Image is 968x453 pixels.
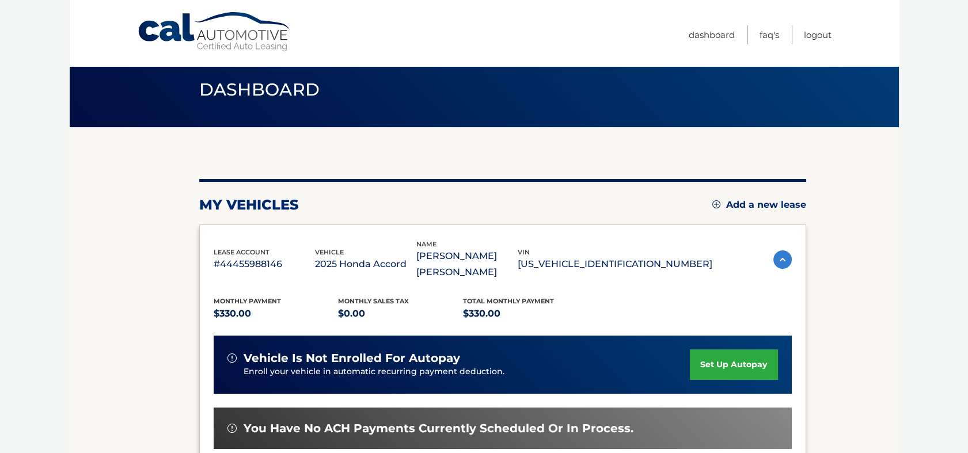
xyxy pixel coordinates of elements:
a: Add a new lease [712,199,806,211]
span: vehicle [315,248,344,256]
span: lease account [214,248,269,256]
p: $330.00 [214,306,339,322]
span: Total Monthly Payment [463,297,554,305]
a: set up autopay [690,349,777,380]
a: Logout [804,25,832,44]
a: Cal Automotive [137,12,293,52]
img: alert-white.svg [227,353,237,363]
span: vehicle is not enrolled for autopay [244,351,460,366]
p: Enroll your vehicle in automatic recurring payment deduction. [244,366,690,378]
p: 2025 Honda Accord [315,256,416,272]
p: #44455988146 [214,256,315,272]
span: name [416,240,436,248]
span: You have no ACH payments currently scheduled or in process. [244,421,633,436]
img: accordion-active.svg [773,250,792,269]
h2: my vehicles [199,196,299,214]
span: vin [518,248,530,256]
p: $0.00 [338,306,463,322]
img: alert-white.svg [227,424,237,433]
img: add.svg [712,200,720,208]
span: Dashboard [199,79,320,100]
span: Monthly sales Tax [338,297,409,305]
a: Dashboard [689,25,735,44]
span: Monthly Payment [214,297,281,305]
p: $330.00 [463,306,588,322]
a: FAQ's [760,25,779,44]
p: [US_VEHICLE_IDENTIFICATION_NUMBER] [518,256,712,272]
p: [PERSON_NAME] [PERSON_NAME] [416,248,518,280]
